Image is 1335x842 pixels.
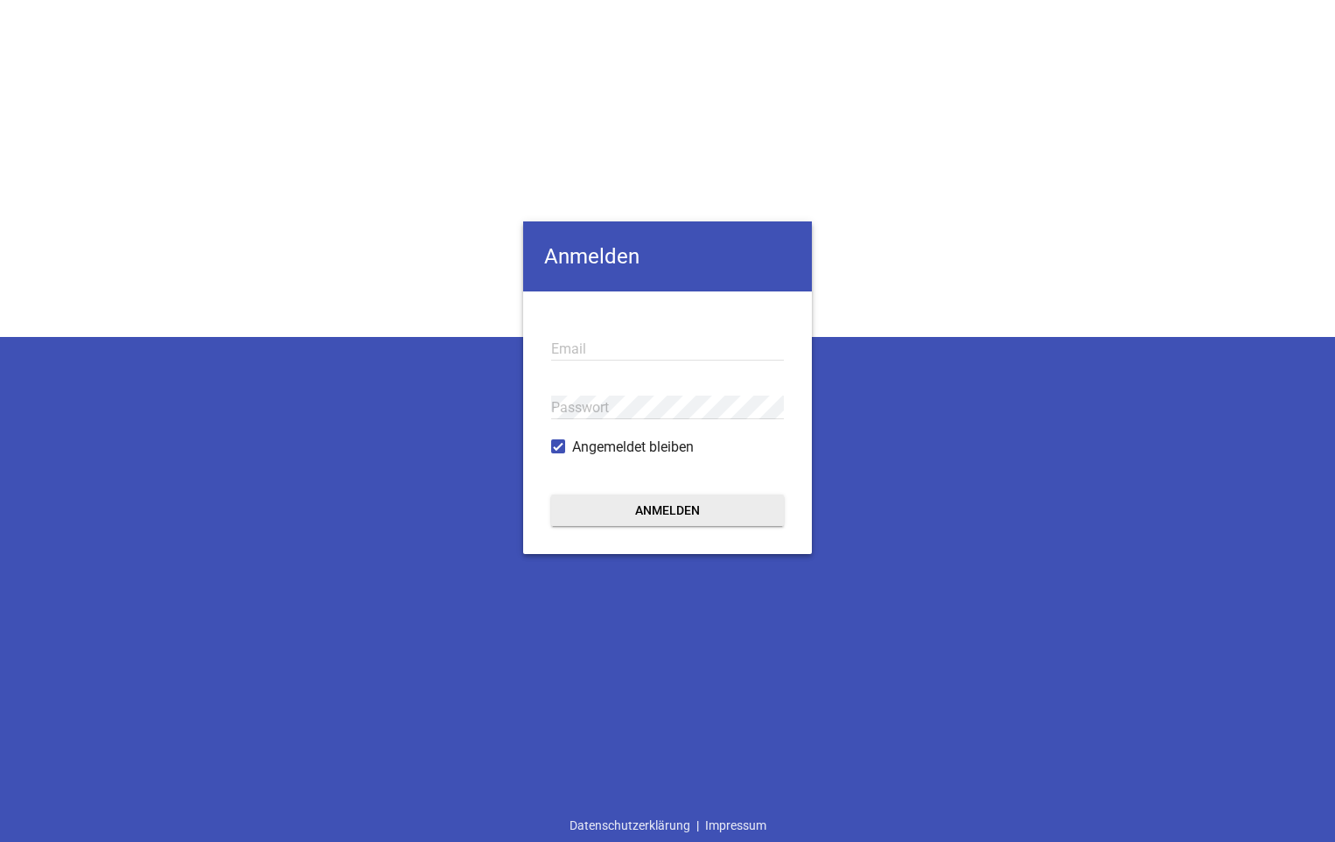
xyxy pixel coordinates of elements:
button: Anmelden [551,495,784,526]
a: Impressum [699,809,772,842]
span: Angemeldet bleiben [572,437,694,458]
h4: Anmelden [523,221,812,291]
a: Datenschutzerklärung [563,809,696,842]
div: | [563,809,772,842]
